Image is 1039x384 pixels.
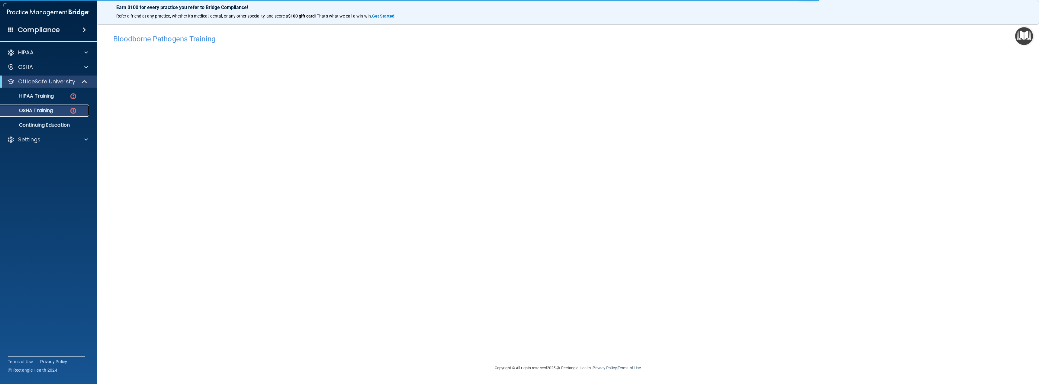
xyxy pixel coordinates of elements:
[4,122,86,128] p: Continuing Education
[372,14,394,18] strong: Get Started
[372,14,395,18] a: Get Started
[18,26,60,34] h4: Compliance
[7,63,88,71] a: OSHA
[593,366,616,370] a: Privacy Policy
[113,46,1022,232] iframe: bbp
[8,359,33,365] a: Terms of Use
[618,366,641,370] a: Terms of Use
[1015,27,1033,45] button: Open Resource Center
[69,92,77,100] img: danger-circle.6113f641.png
[8,367,57,373] span: Ⓒ Rectangle Health 2024
[458,358,678,378] div: Copyright © All rights reserved 2025 @ Rectangle Health | |
[7,6,89,18] img: PMB logo
[7,49,88,56] a: HIPAA
[116,5,1019,10] p: Earn $100 for every practice you refer to Bridge Compliance!
[18,78,75,85] p: OfficeSafe University
[7,78,88,85] a: OfficeSafe University
[69,107,77,115] img: danger-circle.6113f641.png
[116,14,288,18] span: Refer a friend at any practice, whether it's medical, dental, or any other speciality, and score a
[18,63,33,71] p: OSHA
[113,35,1022,43] h4: Bloodborne Pathogens Training
[40,359,67,365] a: Privacy Policy
[4,93,54,99] p: HIPAA Training
[4,108,53,114] p: OSHA Training
[315,14,372,18] span: ! That's what we call a win-win.
[7,136,88,143] a: Settings
[18,136,40,143] p: Settings
[288,14,315,18] strong: $100 gift card
[18,49,34,56] p: HIPAA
